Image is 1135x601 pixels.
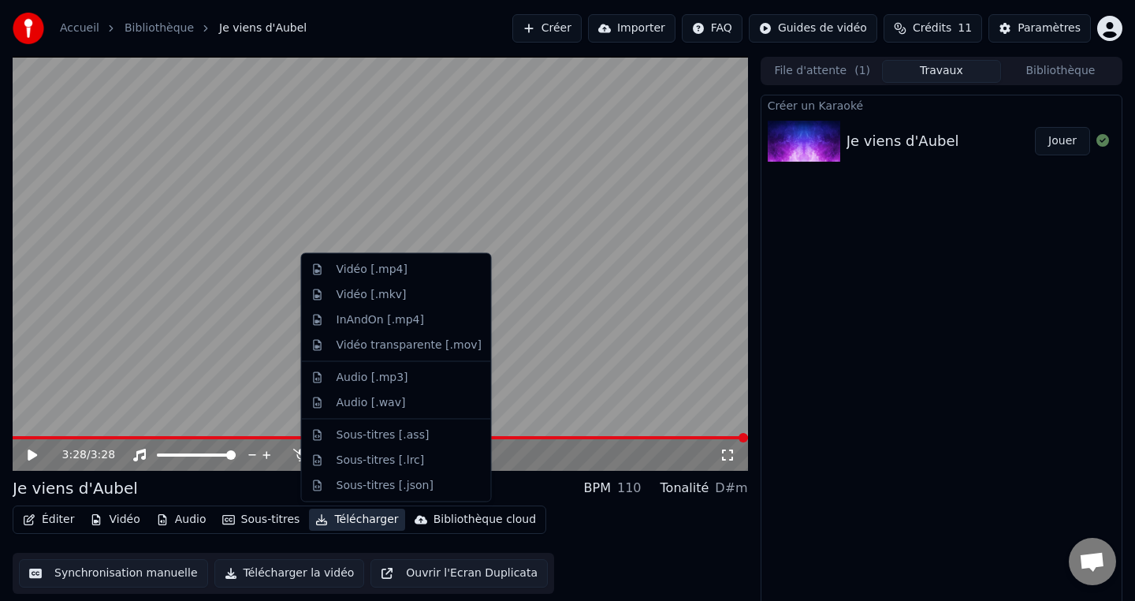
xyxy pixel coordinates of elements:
[847,130,959,152] div: Je viens d'Aubel
[749,14,877,43] button: Guides de vidéo
[309,509,404,531] button: Télécharger
[13,477,138,499] div: Je viens d'Aubel
[62,447,87,463] span: 3:28
[60,21,307,36] nav: breadcrumb
[13,13,44,44] img: youka
[19,559,208,588] button: Synchronisation manuelle
[62,447,100,463] div: /
[913,21,951,36] span: Crédits
[763,60,882,83] button: File d'attente
[1035,127,1090,155] button: Jouer
[125,21,194,36] a: Bibliothèque
[588,14,675,43] button: Importer
[337,477,434,493] div: Sous-titres [.json]
[661,479,709,498] div: Tonalité
[584,479,611,498] div: BPM
[216,509,307,531] button: Sous-titres
[715,479,747,498] div: D#m
[84,509,146,531] button: Vidéo
[337,312,425,327] div: InAndOn [.mp4]
[337,286,407,302] div: Vidéo [.mkv]
[150,509,213,531] button: Audio
[337,369,408,385] div: Audio [.mp3]
[988,14,1091,43] button: Paramètres
[617,479,642,498] div: 110
[1001,60,1120,83] button: Bibliothèque
[337,394,406,410] div: Audio [.wav]
[337,452,425,468] div: Sous-titres [.lrc]
[761,95,1122,114] div: Créer un Karaoké
[434,512,536,528] div: Bibliothèque cloud
[854,63,870,79] span: ( 1 )
[337,427,430,442] div: Sous-titres [.ass]
[219,21,307,36] span: Je viens d'Aubel
[1018,21,1081,36] div: Paramètres
[370,559,548,588] button: Ouvrir l'Ecran Duplicata
[337,337,482,353] div: Vidéo transparente [.mov]
[1069,538,1116,585] a: Ouvrir le chat
[512,14,582,43] button: Créer
[17,509,80,531] button: Éditer
[60,21,99,36] a: Accueil
[958,21,972,36] span: 11
[884,14,982,43] button: Crédits11
[91,447,115,463] span: 3:28
[882,60,1001,83] button: Travaux
[337,262,407,278] div: Vidéo [.mp4]
[682,14,742,43] button: FAQ
[214,559,365,588] button: Télécharger la vidéo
